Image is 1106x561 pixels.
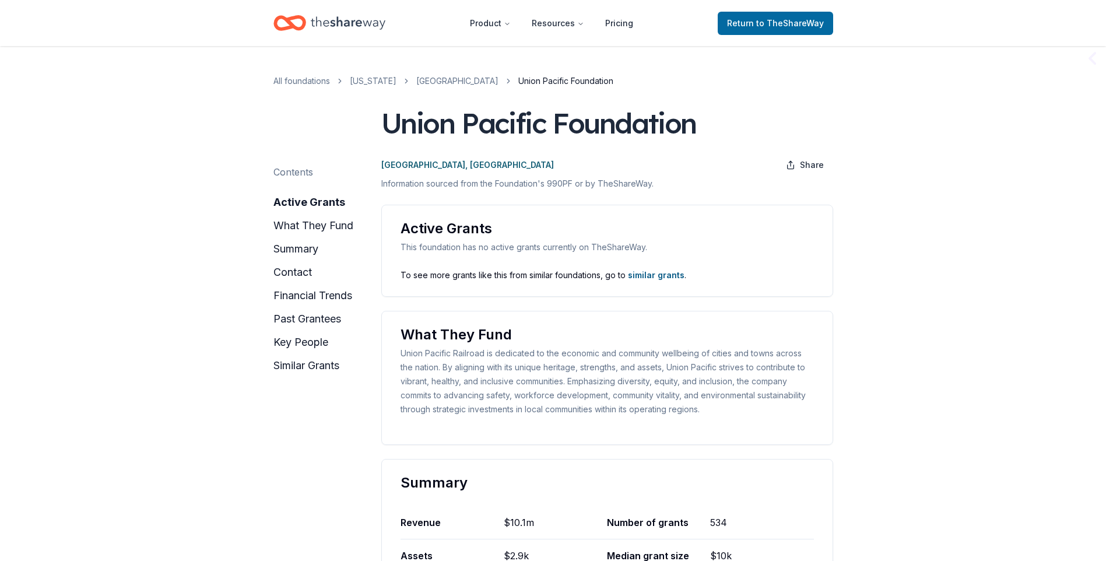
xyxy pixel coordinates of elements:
button: past grantees [273,310,341,328]
button: key people [273,333,328,352]
a: Returnto TheShareWay [718,12,833,35]
p: Information sourced from the Foundation's 990PF or by TheShareWay. [381,177,833,191]
div: Number of grants [607,506,710,539]
div: Contents [273,165,313,179]
a: [US_STATE] [350,74,396,88]
button: Share [777,153,833,177]
div: Active Grants [401,219,814,238]
button: financial trends [273,286,352,305]
button: similar grants [273,356,339,375]
div: What They Fund [401,325,814,344]
span: to TheShareWay [756,18,824,28]
p: [GEOGRAPHIC_DATA], [GEOGRAPHIC_DATA] [381,158,554,172]
div: Summary [401,474,814,492]
button: Product [461,12,520,35]
span: Return [727,16,824,30]
button: what they fund [273,216,353,235]
a: similar grants [628,270,684,280]
span: Share [800,158,824,172]
div: Revenue [401,506,504,539]
div: To see more grants like this from similar foundations, go to . [401,268,814,282]
a: Home [273,9,385,37]
nav: breadcrumb [273,74,833,88]
button: summary [273,240,318,258]
a: All foundations [273,74,330,88]
div: Union Pacific Foundation [381,107,696,139]
div: Union Pacific Railroad is dedicated to the economic and community wellbeing of cities and towns a... [401,346,814,416]
div: 534 [710,506,813,539]
span: Union Pacific Foundation [518,74,613,88]
div: This foundation has no active grants currently on TheShareWay. [401,240,814,254]
button: Resources [522,12,594,35]
a: Pricing [596,12,642,35]
button: active grants [273,193,345,212]
div: $10.1m [504,506,607,539]
button: contact [273,263,312,282]
a: [GEOGRAPHIC_DATA] [416,74,498,88]
nav: Main [461,9,642,37]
